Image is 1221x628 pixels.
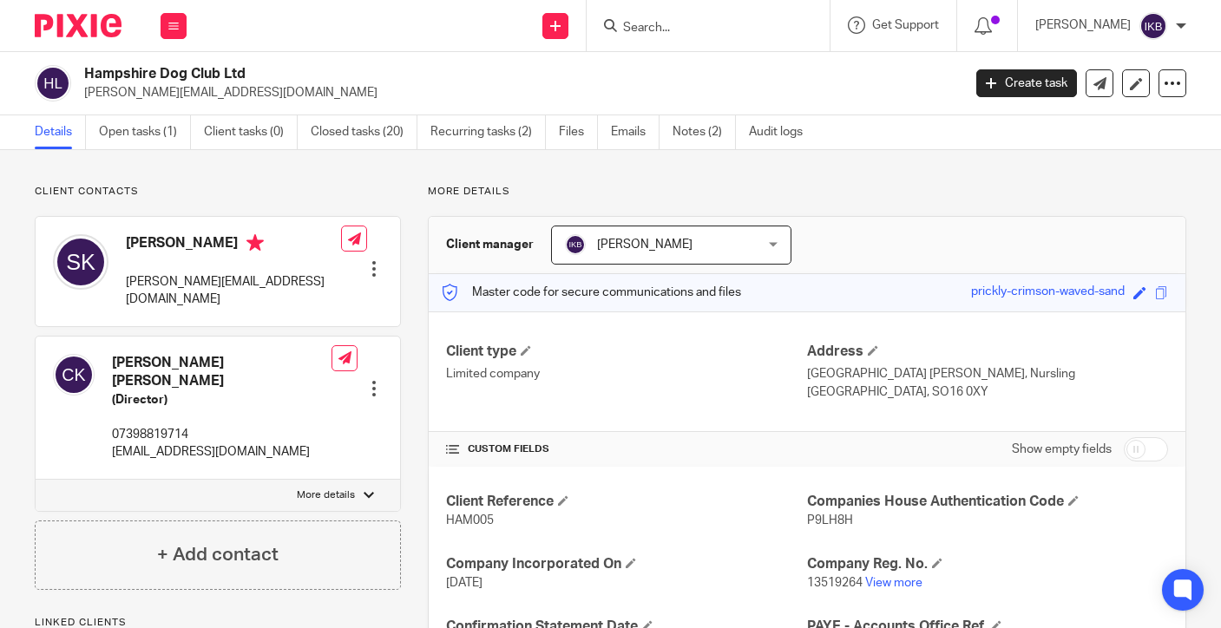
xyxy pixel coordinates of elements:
p: More details [297,488,355,502]
img: svg%3E [53,354,95,396]
p: [PERSON_NAME] [1035,16,1131,34]
a: Files [559,115,598,149]
img: svg%3E [35,65,71,101]
p: More details [428,185,1186,199]
a: Client tasks (0) [204,115,298,149]
span: HAM005 [446,514,494,527]
i: Primary [246,234,264,252]
p: [GEOGRAPHIC_DATA] [PERSON_NAME], Nursling [807,365,1168,383]
label: Show empty fields [1012,441,1112,458]
span: 13519264 [807,577,863,589]
a: Emails [611,115,660,149]
h4: CUSTOM FIELDS [446,442,807,456]
a: View more [865,577,922,589]
p: Master code for secure communications and files [442,284,741,301]
h4: Company Reg. No. [807,555,1168,573]
a: Notes (2) [673,115,736,149]
input: Search [621,21,778,36]
h4: Company Incorporated On [446,555,807,573]
img: svg%3E [1139,12,1167,40]
a: Recurring tasks (2) [430,115,546,149]
img: Pixie [35,14,121,37]
h2: Hampshire Dog Club Ltd [84,65,777,83]
a: Closed tasks (20) [311,115,417,149]
h4: Client type [446,343,807,361]
h4: Address [807,343,1168,361]
div: prickly-crimson-waved-sand [971,283,1125,303]
h4: + Add contact [157,541,279,568]
p: Limited company [446,365,807,383]
img: svg%3E [53,234,108,290]
a: Create task [976,69,1077,97]
p: 07398819714 [112,426,332,443]
span: P9LH8H [807,514,853,527]
p: [EMAIL_ADDRESS][DOMAIN_NAME] [112,443,332,461]
p: [PERSON_NAME][EMAIL_ADDRESS][DOMAIN_NAME] [84,84,950,101]
h3: Client manager [446,236,534,253]
span: [PERSON_NAME] [597,239,693,251]
a: Details [35,115,86,149]
h5: (Director) [112,391,332,409]
span: [DATE] [446,577,482,589]
p: [GEOGRAPHIC_DATA], SO16 0XY [807,383,1168,401]
p: Client contacts [35,185,401,199]
h4: Companies House Authentication Code [807,493,1168,511]
a: Open tasks (1) [99,115,191,149]
h4: [PERSON_NAME] [126,234,341,256]
a: Audit logs [749,115,816,149]
span: Get Support [872,19,939,31]
h4: [PERSON_NAME] [PERSON_NAME] [112,354,332,391]
h4: Client Reference [446,493,807,511]
p: [PERSON_NAME][EMAIL_ADDRESS][DOMAIN_NAME] [126,273,341,309]
img: svg%3E [565,234,586,255]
